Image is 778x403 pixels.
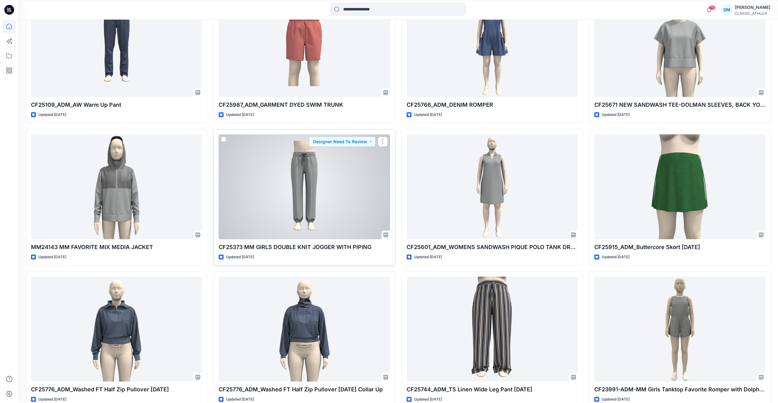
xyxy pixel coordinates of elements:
p: CF25987_ADM_GARMENT DYED SWIM TRUNK [219,101,390,109]
p: Updated [DATE] [414,112,442,118]
p: Updated [DATE] [602,112,630,118]
p: Updated [DATE] [38,112,66,118]
p: MM24143 MM FAVORITE MIX MEDIA JACKET [31,243,202,251]
a: CF25373 MM GIRLS DOUBLE KNIT JOGGER WITH PIPING [219,134,390,239]
p: CF25109_ADM_AW Warm Up Pant [31,101,202,109]
p: Updated [DATE] [226,396,254,403]
p: Updated [DATE] [602,254,630,260]
a: MM24143 MM FAVORITE MIX MEDIA JACKET [31,134,202,239]
div: CLASSIC_ATHLUX [735,11,770,16]
p: CF25776_ADM_Washed FT Half Zip Pullover [DATE] [31,385,202,394]
a: CF25776_ADM_Washed FT Half Zip Pullover 01AUG25 Collar Up [219,277,390,381]
a: CF25776_ADM_Washed FT Half Zip Pullover 01AUG25 [31,277,202,381]
div: [PERSON_NAME] [735,4,770,11]
a: CF23991-ADM-MM Girls Tanktop Favorite Romper with Dolphin Hem [594,277,765,381]
p: Updated [DATE] [414,396,442,403]
div: SM [721,4,732,15]
p: Updated [DATE] [414,254,442,260]
p: CF25766_ADM_DENIM ROMPER [407,101,578,109]
p: CF25601_ADM_WOMENS SANDWASH PIQUE POLO TANK DRESS [407,243,578,251]
p: CF25776_ADM_Washed FT Half Zip Pullover [DATE] Collar Up [219,385,390,394]
p: Updated [DATE] [602,396,630,403]
p: Updated [DATE] [38,396,66,403]
p: CF23991-ADM-MM Girls Tanktop Favorite Romper with Dolphin Hem [594,385,765,394]
a: CF25915_ADM_Buttercore Skort 01AUG25 [594,134,765,239]
a: CF25601_ADM_WOMENS SANDWASH PIQUE POLO TANK DRESS [407,134,578,239]
p: CF25915_ADM_Buttercore Skort [DATE] [594,243,765,251]
p: CF25744_ADM_TS Linen Wide Leg Pant [DATE] [407,385,578,394]
span: 75 [709,5,715,10]
p: Updated [DATE] [226,254,254,260]
p: CF25671 NEW SANDWASH TEE-DOLMAN SLEEVES, BACK YOKE,SELF WAISTBAND [594,101,765,109]
a: CF25744_ADM_TS Linen Wide Leg Pant 31JUL25 [407,277,578,381]
p: CF25373 MM GIRLS DOUBLE KNIT JOGGER WITH PIPING [219,243,390,251]
p: Updated [DATE] [226,112,254,118]
p: Updated [DATE] [38,254,66,260]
